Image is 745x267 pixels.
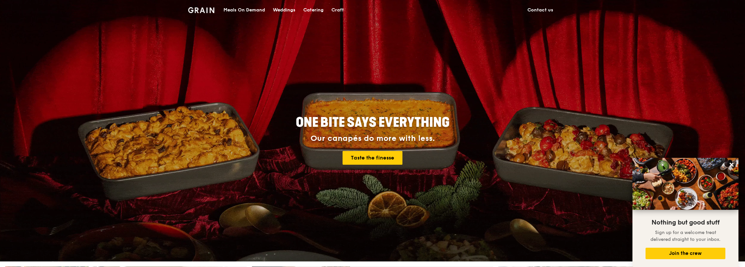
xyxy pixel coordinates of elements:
a: Craft [328,0,348,20]
div: Weddings [273,0,295,20]
span: ONE BITE SAYS EVERYTHING [296,115,450,130]
div: Catering [303,0,324,20]
a: Contact us [523,0,557,20]
span: Nothing but good stuff [651,219,719,226]
button: Join the crew [646,248,725,259]
button: Close [726,159,737,170]
a: Catering [299,0,328,20]
div: Meals On Demand [223,0,265,20]
img: DSC07876-Edit02-Large.jpeg [632,158,738,210]
div: Our canapés do more with less. [255,134,490,143]
div: Craft [331,0,344,20]
a: Taste the finesse [343,151,402,165]
img: Grain [188,7,215,13]
span: Sign up for a welcome treat delivered straight to your inbox. [650,230,720,242]
a: Weddings [269,0,299,20]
